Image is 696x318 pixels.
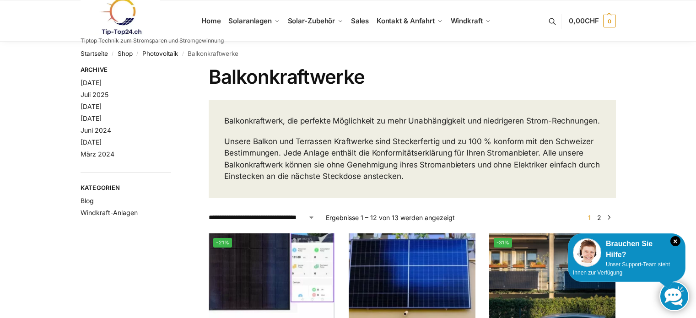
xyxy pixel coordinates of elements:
span: Seite 1 [586,214,593,221]
a: → [605,213,612,222]
h1: Balkonkraftwerke [209,65,615,88]
p: Balkonkraftwerk, die perfekte Möglichkeit zu mehr Unabhängigkeit und niedrigeren Strom-Rechnungen. [224,115,600,127]
span: / [108,50,118,58]
a: Photovoltaik [142,50,178,57]
span: Windkraft [451,16,483,25]
a: Solar-Zubehör [284,0,347,42]
a: Solaranlagen [225,0,284,42]
a: Juni 2024 [81,126,111,134]
p: Unsere Balkon und Terrassen Kraftwerke sind Steckerfertig und zu 100 % konform mit den Schweizer ... [224,136,600,183]
a: Shop [118,50,133,57]
span: Sales [351,16,369,25]
a: Windkraft [447,0,495,42]
a: Seite 2 [595,214,604,221]
button: Close filters [171,66,177,76]
i: Schließen [670,236,680,246]
a: 0,00CHF 0 [569,7,615,35]
span: Kontakt & Anfahrt [377,16,435,25]
a: [DATE] [81,79,102,86]
span: CHF [585,16,599,25]
nav: Breadcrumb [81,42,616,65]
a: März 2024 [81,150,114,158]
span: 0,00 [569,16,599,25]
select: Shop-Reihenfolge [209,213,315,222]
nav: Produkt-Seitennummerierung [583,213,615,222]
span: Archive [81,65,172,75]
span: Kategorien [81,183,172,193]
a: Windkraft-Anlagen [81,209,138,216]
span: / [178,50,188,58]
a: Startseite [81,50,108,57]
a: [DATE] [81,114,102,122]
a: [DATE] [81,138,102,146]
p: Ergebnisse 1 – 12 von 13 werden angezeigt [326,213,455,222]
span: Unser Support-Team steht Ihnen zur Verfügung [573,261,670,276]
a: Sales [347,0,372,42]
span: Solar-Zubehör [288,16,335,25]
span: / [133,50,142,58]
a: Blog [81,197,94,205]
img: Customer service [573,238,601,267]
a: [DATE] [81,102,102,110]
div: Brauchen Sie Hilfe? [573,238,680,260]
a: Kontakt & Anfahrt [372,0,447,42]
a: Juli 2025 [81,91,108,98]
span: 0 [603,15,616,27]
span: Solaranlagen [228,16,272,25]
p: Tiptop Technik zum Stromsparen und Stromgewinnung [81,38,224,43]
